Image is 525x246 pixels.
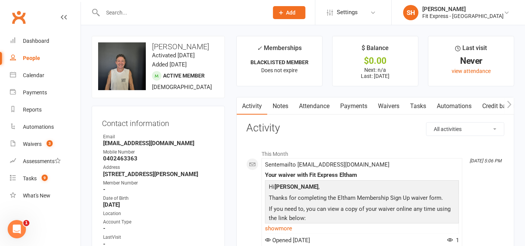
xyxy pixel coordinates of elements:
div: What's New [23,193,50,199]
time: Added [DATE] [152,61,187,68]
div: Last visit [456,43,487,57]
p: Hi , [267,182,457,193]
div: Waivers [23,141,42,147]
p: Thanks for completing the Eltham Membership Sign Up waiver form. [267,193,457,204]
a: People [10,50,81,67]
p: Next: n/a Last: [DATE] [339,67,411,79]
div: Dashboard [23,38,49,44]
div: Mobile Number [103,149,215,156]
a: Payments [10,84,81,101]
strong: - [103,225,215,232]
a: show more [265,223,459,234]
span: 1 [23,220,29,226]
h3: [PERSON_NAME] [98,42,218,51]
span: Sent email to [EMAIL_ADDRESS][DOMAIN_NAME] [265,161,389,168]
div: [PERSON_NAME] [422,6,504,13]
div: Your waiver with Fit Express Eltham [265,172,459,178]
a: Automations [10,118,81,136]
div: People [23,55,40,61]
span: 3 [47,140,53,147]
div: $ Balance [362,43,389,57]
i: [DATE] 5:06 PM [470,158,501,163]
strong: [PERSON_NAME] [275,183,318,190]
div: Never [435,57,507,65]
i: ✓ [257,45,262,52]
a: Tasks 9 [10,170,81,187]
p: If you need to, you can view a copy of your waiver online any time using the link below: [267,204,457,225]
div: $0.00 [339,57,411,65]
strong: - [103,186,215,193]
div: Fit Express - [GEOGRAPHIC_DATA] [422,13,504,19]
a: Waivers [373,97,405,115]
a: Automations [431,97,477,115]
span: Add [286,10,296,16]
a: Tasks [405,97,431,115]
a: Clubworx [9,8,28,27]
strong: 0402463363 [103,155,215,162]
div: Memberships [257,43,302,57]
div: Date of Birth [103,195,215,202]
div: Email [103,133,215,141]
span: Opened [DATE] [265,237,310,244]
input: Search... [100,7,263,18]
iframe: Intercom live chat [8,220,26,238]
a: Dashboard [10,32,81,50]
div: Payments [23,89,47,95]
a: Activity [237,97,267,115]
a: Notes [267,97,294,115]
strong: [EMAIL_ADDRESS][DOMAIN_NAME] [103,140,215,147]
a: Waivers 3 [10,136,81,153]
a: Reports [10,101,81,118]
span: Does not expire [261,67,297,73]
img: image1736294959.png [98,42,146,90]
div: Reports [23,107,42,113]
a: Calendar [10,67,81,84]
div: Tasks [23,175,37,181]
div: Automations [23,124,54,130]
a: Attendance [294,97,335,115]
a: view attendance [452,68,491,74]
span: [DEMOGRAPHIC_DATA] [152,84,212,91]
div: Calendar [23,72,44,78]
div: LastVisit [103,234,215,241]
strong: BLACKLISTED MEMBER [250,59,309,65]
div: SH [403,5,418,20]
div: Assessments [23,158,61,164]
h3: Contact information [102,116,215,128]
div: Member Number [103,180,215,187]
span: Active member [163,73,205,79]
div: Location [103,210,215,217]
strong: [DATE] [103,201,215,208]
span: 9 [42,175,48,181]
span: 1 [447,237,459,244]
time: Activated [DATE] [152,52,195,59]
span: Settings [337,4,358,21]
li: This Month [246,146,504,158]
h3: Activity [246,122,504,134]
strong: [STREET_ADDRESS][PERSON_NAME] [103,171,215,178]
button: Add [273,6,305,19]
a: What's New [10,187,81,204]
a: Payments [335,97,373,115]
a: Assessments [10,153,81,170]
div: Account Type [103,218,215,226]
div: Address [103,164,215,171]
